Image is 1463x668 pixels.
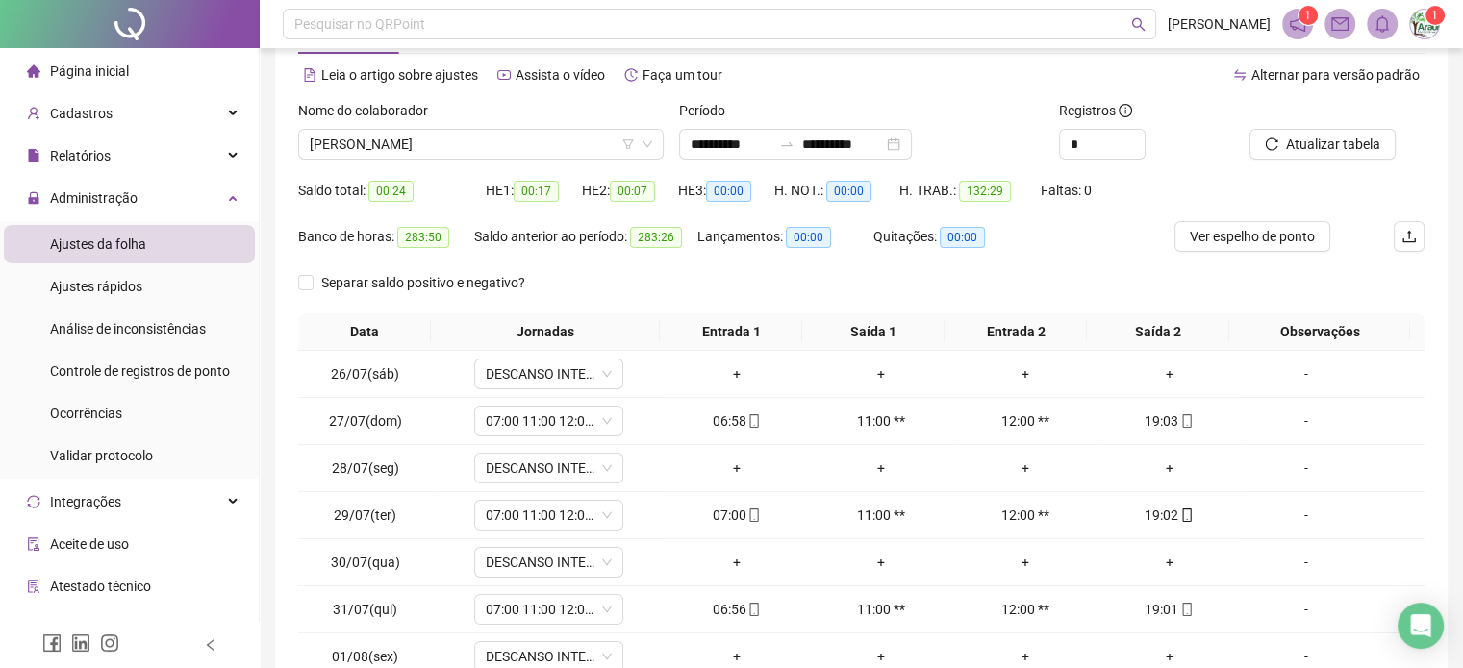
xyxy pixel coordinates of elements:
span: mobile [1178,603,1194,616]
div: HE 3: [678,180,774,202]
div: + [1105,646,1234,667]
div: + [672,646,801,667]
div: Banco de horas: [298,226,474,248]
span: instagram [100,633,119,653]
div: + [817,458,946,479]
span: Relatórios [50,148,111,163]
span: mail [1331,15,1349,33]
span: audit [27,537,40,551]
div: + [1105,458,1234,479]
span: Leia o artigo sobre ajustes [321,67,478,83]
span: Ajustes rápidos [50,279,142,294]
span: down [601,651,613,662]
span: 1 [1431,9,1438,22]
span: 00:00 [786,227,831,248]
span: mobile [745,414,761,428]
div: + [817,646,946,667]
span: file-text [303,68,316,82]
div: - [1249,599,1362,620]
span: swap-right [779,136,795,152]
div: 19:03 [1105,410,1234,432]
span: bell [1374,15,1391,33]
span: 1 [1304,9,1311,22]
span: Atualizar tabela [1286,134,1380,155]
span: 07:00 11:00 12:00 19:00- REGINA PACIS [486,407,612,435]
div: + [817,552,946,573]
div: H. TRAB.: [899,180,1040,202]
span: linkedin [71,633,90,653]
span: mobile [1178,414,1194,428]
div: + [672,363,801,384]
span: Alternar para versão padrão [1251,67,1420,83]
span: mobile [745,603,761,616]
span: 29/07(ter) [334,507,396,523]
span: DESCANSO INTER-JORNADA [486,359,612,388]
span: 07:00 11:00 12:00 19:00- REGINA PACIS [486,595,612,624]
span: 01/08(sex) [332,649,398,664]
span: DESCANSO INTER-JORNADA [486,548,612,577]
div: + [961,552,1090,573]
span: down [601,604,613,615]
span: Faltas: 0 [1041,183,1092,198]
span: history [624,68,638,82]
span: 00:17 [514,181,559,202]
div: Quitações: [873,226,1014,248]
div: Saldo anterior ao período: [474,226,697,248]
div: - [1249,363,1362,384]
div: H. NOT.: [774,180,899,202]
span: 283:50 [397,227,449,248]
span: info-circle [1119,104,1132,117]
sup: 1 [1299,6,1318,25]
span: Página inicial [50,63,129,79]
div: Saldo total: [298,180,486,202]
button: Atualizar tabela [1249,129,1396,160]
div: 19:01 [1105,599,1234,620]
div: + [817,363,946,384]
span: Ocorrências [50,406,122,421]
th: Entrada 2 [945,313,1087,351]
span: Ajustes da folha [50,236,146,252]
span: 283:26 [630,227,682,248]
div: + [1105,552,1234,573]
span: youtube [497,68,511,82]
span: Observações [1237,321,1402,342]
span: 132:29 [959,181,1011,202]
img: 39894 [1410,10,1439,38]
span: Controle de registros de ponto [50,363,230,379]
span: user-add [27,107,40,120]
div: 06:56 [672,599,801,620]
span: Registros [1059,100,1132,121]
span: Gerar QRCode [50,621,136,636]
span: 26/07(sáb) [331,366,399,382]
span: filter [622,138,634,150]
th: Saída 2 [1087,313,1229,351]
span: 00:00 [706,181,751,202]
span: reload [1265,137,1278,151]
div: HE 2: [582,180,678,202]
span: home [27,64,40,78]
span: 27/07(dom) [329,413,402,429]
div: Open Intercom Messenger [1398,603,1444,649]
span: upload [1401,229,1417,244]
span: 00:24 [368,181,414,202]
span: 31/07(qui) [333,602,397,617]
span: Aceite de uso [50,536,129,552]
div: 19:02 [1105,505,1234,526]
span: mobile [1178,508,1194,522]
span: left [204,638,217,652]
label: Nome do colaborador [298,100,441,121]
span: to [779,136,795,152]
span: Análise de inconsistências [50,321,206,336]
div: + [672,552,801,573]
span: Assista o vídeo [516,67,605,83]
span: Validar protocolo [50,448,153,463]
span: sync [27,495,40,508]
span: Integrações [50,494,121,509]
span: Atestado técnico [50,579,151,594]
span: notification [1289,15,1306,33]
div: - [1249,505,1362,526]
div: - [1249,552,1362,573]
span: GILDELE PEREIRA DE OLIVEIRA [310,130,652,159]
span: lock [27,191,40,205]
span: 28/07(seg) [332,460,399,476]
